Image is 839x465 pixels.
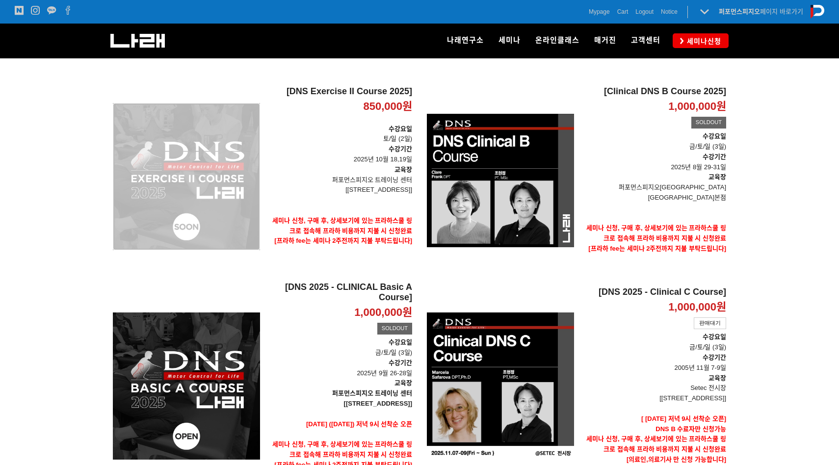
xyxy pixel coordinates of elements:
[587,24,624,58] a: 매거진
[498,36,521,45] span: 세미나
[389,125,412,132] strong: 수강요일
[661,7,678,17] a: Notice
[272,217,412,234] strong: 세미나 신청, 구매 후, 상세보기에 있는 프라하스쿨 링크로 접속해 프라하 비용까지 지불 시 신청완료
[631,36,660,45] span: 고객센터
[708,374,726,382] strong: 교육장
[332,389,412,397] strong: 퍼포먼스피지오 트레이닝 센터
[447,36,484,45] span: 나래연구소
[272,440,412,458] strong: 세미나 신청, 구매 후, 상세보기에 있는 프라하스쿨 링크로 접속해 프라하 비용까지 지불 시 신청완료
[684,36,721,46] span: 세미나신청
[528,24,587,58] a: 온라인클래스
[588,245,726,252] span: [프라하 fee는 세미나 2주전까지 지불 부탁드립니다]
[267,185,412,195] p: [[STREET_ADDRESS]]
[589,7,610,17] a: Mypage
[668,100,726,114] p: 1,000,000원
[267,358,412,379] p: 2025년 9월 26-28일
[655,425,726,433] strong: DNS B 수료자만 신청가능
[703,354,726,361] strong: 수강기간
[641,415,726,422] strong: [ [DATE] 저녁 9시 선착순 오픈]
[363,100,412,114] p: 850,000원
[594,36,616,45] span: 매거진
[394,379,412,387] strong: 교육장
[668,300,726,314] p: 1,000,000원
[581,142,726,152] p: 금/토/일 (3일)
[389,359,412,366] strong: 수강기간
[267,337,412,358] p: 금/토/일 (3일)
[344,400,412,407] strong: [[STREET_ADDRESS]]
[535,36,579,45] span: 온라인클래스
[691,117,726,129] div: SOLDOUT
[581,287,726,298] h2: [DNS 2025 - Clinical C Course]
[389,338,412,346] strong: 수강요일
[617,7,629,17] a: Cart
[267,175,412,185] p: 퍼포먼스피지오 트레이닝 센터
[581,332,726,353] p: 금/토/일 (3일)
[635,7,654,17] a: Logout
[491,24,528,58] a: 세미나
[267,86,412,267] a: [DNS Exercise II Course 2025] 850,000원 수강요일토/일 (2일)수강기간 2025년 10월 18,19일교육장퍼포먼스피지오 트레이닝 센터[[STREE...
[581,393,726,404] p: [[STREET_ADDRESS]]
[581,353,726,373] p: 2005년 11월 7-9일
[267,86,412,97] h2: [DNS Exercise II Course 2025]
[394,166,412,173] strong: 교육장
[708,173,726,181] strong: 교육장
[703,132,726,140] strong: 수강요일
[624,24,668,58] a: 고객센터
[267,124,412,145] p: 토/일 (2일)
[354,306,412,320] p: 1,000,000원
[719,8,760,15] strong: 퍼포먼스피지오
[389,145,412,153] strong: 수강기간
[673,33,729,48] a: 세미나신청
[694,317,726,329] div: 판매대기
[581,182,726,203] p: 퍼포먼스피지오[GEOGRAPHIC_DATA] [GEOGRAPHIC_DATA]본점
[267,282,412,303] h2: [DNS 2025 - CLINICAL Basic A Course]
[586,224,726,242] strong: 세미나 신청, 구매 후, 상세보기에 있는 프라하스쿨 링크로 접속해 프라하 비용까지 지불 시 신청완료
[703,333,726,340] strong: 수강요일
[377,323,412,335] div: SOLDOUT
[703,153,726,160] strong: 수강기간
[274,237,412,244] span: [프라하 fee는 세미나 2주전까지 지불 부탁드립니다]
[581,86,726,97] h2: [Clinical DNS B Course 2025]
[627,456,726,463] strong: [의료인,의료기사 만 신청 가능합니다]
[586,435,726,453] strong: 세미나 신청, 구매 후, 상세보기에 있는 프라하스쿨 링크로 접속해 프라하 비용까지 지불 시 신청완료
[581,152,726,173] p: 2025년 8월 29-31일
[581,383,726,393] p: Setec 전시장
[581,86,726,274] a: [Clinical DNS B Course 2025] 1,000,000원 SOLDOUT 수강요일금/토/일 (3일)수강기간 2025년 8월 29-31일교육장퍼포먼스피지오[GEOG...
[440,24,491,58] a: 나래연구소
[719,8,803,15] a: 퍼포먼스피지오페이지 바로가기
[267,144,412,165] p: 2025년 10월 18,19일
[306,420,412,428] span: [DATE] ([DATE]) 저녁 9시 선착순 오픈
